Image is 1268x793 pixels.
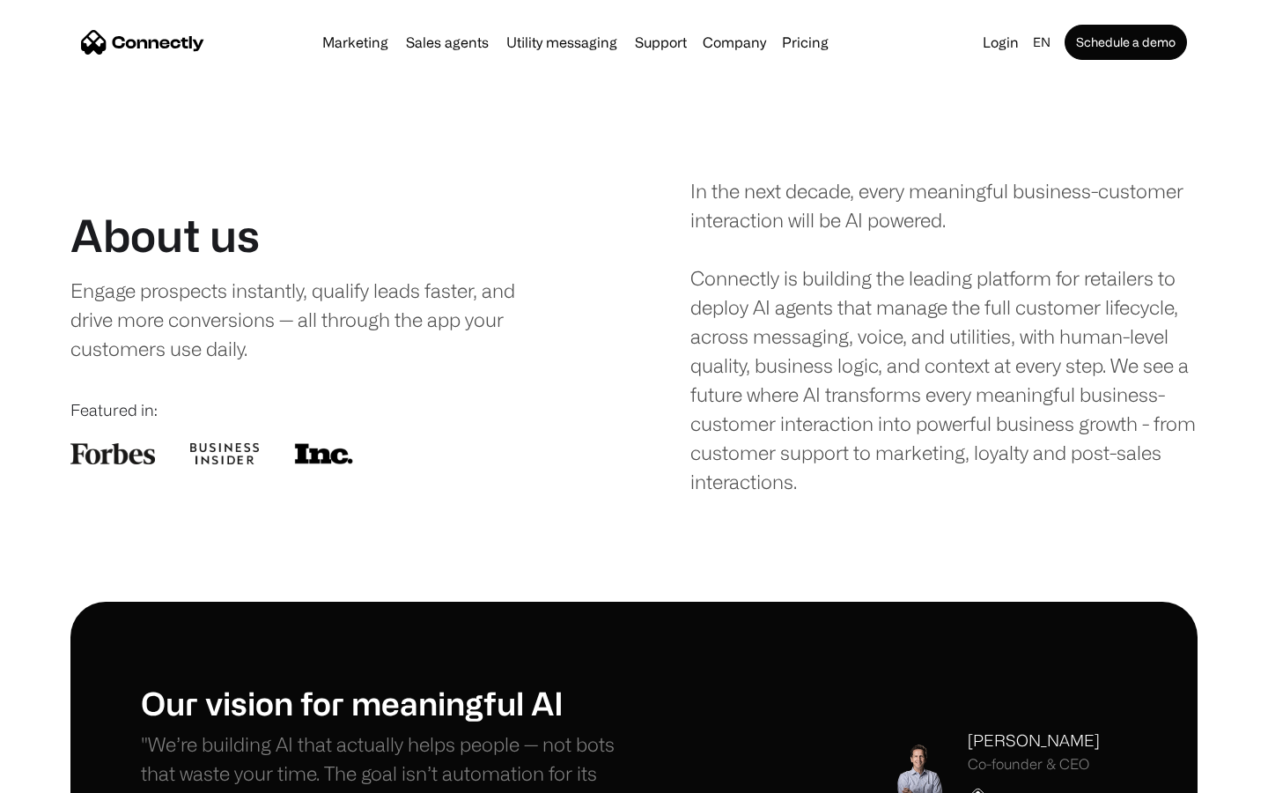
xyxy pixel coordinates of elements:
a: Sales agents [399,35,496,49]
div: Company [697,30,771,55]
div: In the next decade, every meaningful business-customer interaction will be AI powered. Connectly ... [690,176,1198,496]
h1: About us [70,209,260,262]
div: Engage prospects instantly, qualify leads faster, and drive more conversions — all through the ap... [70,276,552,363]
div: Company [703,30,766,55]
a: Login [976,30,1026,55]
a: Utility messaging [499,35,624,49]
a: Pricing [775,35,836,49]
div: Featured in: [70,398,578,422]
div: Co-founder & CEO [968,756,1100,773]
a: Support [628,35,694,49]
a: Marketing [315,35,395,49]
aside: Language selected: English [18,760,106,787]
div: en [1026,30,1061,55]
a: Schedule a demo [1065,25,1187,60]
h1: Our vision for meaningful AI [141,684,634,722]
ul: Language list [35,762,106,787]
div: [PERSON_NAME] [968,729,1100,752]
a: home [81,29,204,56]
div: en [1033,30,1051,55]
